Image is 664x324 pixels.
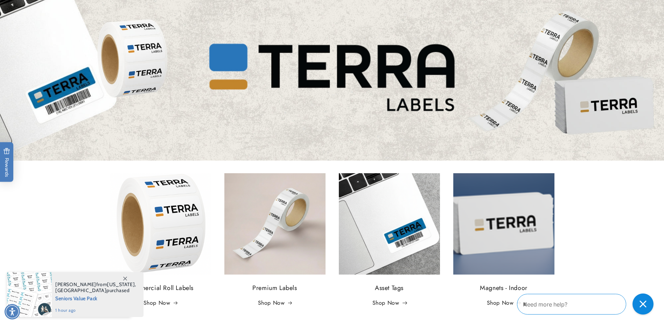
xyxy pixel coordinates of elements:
span: Seniors Value Pack [55,293,136,302]
a: Shop Now [487,298,521,308]
a: Shop Now [372,298,406,308]
span: [GEOGRAPHIC_DATA] [55,287,106,293]
span: Rewards [4,148,10,177]
div: Accessibility Menu [5,304,20,319]
span: [US_STATE] [107,281,135,288]
img: Asset Tags [339,173,440,275]
span: 1 hour ago [55,307,136,313]
span: [PERSON_NAME] [55,281,96,288]
img: Premium Labels [224,173,326,275]
span: from , purchased [55,282,136,293]
img: Magnets - Indoor [453,173,554,275]
a: Shop Now [144,298,177,308]
img: Commercial Roll Labels [110,173,211,275]
h3: Magnets - Indoor [453,283,554,293]
h3: Asset Tags [339,283,440,293]
h3: Premium Labels [224,283,326,293]
h3: Commercial Roll Labels [110,283,211,293]
iframe: Gorgias Floating Chat [517,291,657,317]
a: Shop Now [258,298,292,308]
